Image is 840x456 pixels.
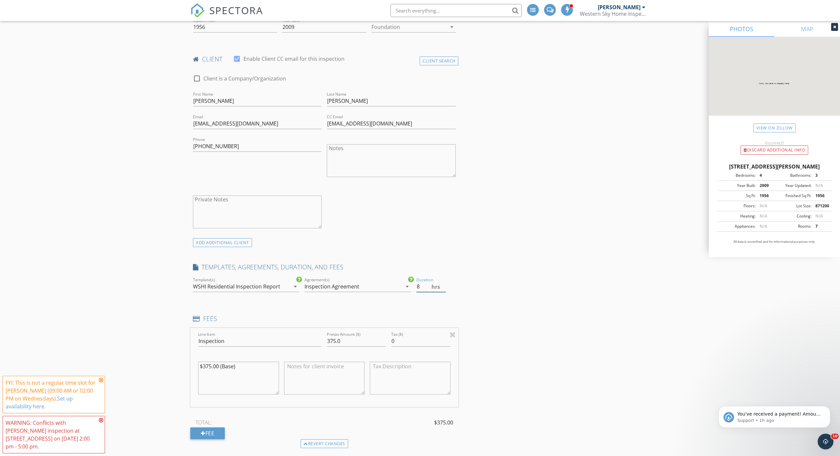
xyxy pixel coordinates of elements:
[719,183,756,189] div: Year Built:
[709,37,840,131] img: streetview
[774,172,811,178] div: Bathrooms:
[190,9,263,23] a: SPECTORA
[304,284,359,289] div: Inspection Agreement
[190,3,205,18] img: The Best Home Inspection Software - Spectora
[741,146,808,155] div: Discard Additional info
[774,21,840,37] a: MAP
[774,193,811,199] div: Finished Sq Ft:
[390,4,522,17] input: Search everything...
[717,239,832,244] p: All data is unverified and for informational purposes only.
[753,124,796,132] a: View on Zillow
[760,203,767,209] span: N/A
[291,283,299,290] i: arrow_drop_down
[431,284,440,289] span: hrs
[598,4,640,11] div: [PERSON_NAME]
[719,203,756,209] div: Floors:
[193,263,456,271] h4: TEMPLATES, AGREEMENTS, DURATION, AND FEES
[818,434,833,449] iframe: Intercom live chat
[190,427,225,439] div: Fee
[434,419,453,426] span: $375.00
[815,213,823,219] span: N/A
[420,57,458,65] div: Client Search
[719,193,756,199] div: Sq Ft:
[709,21,774,37] a: PHOTOS
[416,281,446,292] input: 0.0
[193,284,280,289] div: WSHI Residential Inspection Report
[831,434,839,439] span: 10
[580,11,645,17] div: Western Sky Home Inspections
[719,172,756,178] div: Bedrooms:
[243,56,345,62] label: Enable Client CC email for this inspection
[301,439,348,448] div: Revert changes
[756,183,774,189] div: 2009
[756,193,774,199] div: 1956
[709,392,840,438] iframe: Intercom notifications message
[774,213,811,219] div: Cooling:
[6,379,97,410] div: FYI: This is not a regular time slot for [PERSON_NAME] (09:00 AM or 02:00 PM on Wednesdays).
[6,419,97,450] div: WARNING: Conflicts with [PERSON_NAME] inspection at [STREET_ADDRESS] on [DATE] 2:00 pm - 5:00 pm.
[203,75,286,82] label: Client is a Company/Organization
[193,55,456,63] h4: client
[811,223,830,229] div: 7
[811,203,830,209] div: 871200
[196,419,212,426] span: TOTAL:
[717,163,832,171] div: [STREET_ADDRESS][PERSON_NAME]
[448,23,456,31] i: arrow_drop_down
[760,223,767,229] span: N/A
[709,140,840,146] div: Incorrect?
[719,223,756,229] div: Appliances:
[774,223,811,229] div: Rooms:
[774,203,811,209] div: Lot Size:
[811,193,830,199] div: 1956
[29,19,113,96] span: You've received a payment! Amount $150.00 Fee $0.00 Net $150.00 Transaction # pi_3SC9cCK7snlDGpRF...
[403,283,411,290] i: arrow_drop_down
[815,183,823,188] span: N/A
[756,172,774,178] div: 4
[209,3,263,17] span: SPECTORA
[811,172,830,178] div: 3
[29,25,113,31] p: Message from Support, sent 1h ago
[719,213,756,219] div: Heating:
[193,238,252,247] div: ADD ADDITIONAL client
[193,314,456,323] h4: FEES
[774,183,811,189] div: Year Updated:
[760,213,767,219] span: N/A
